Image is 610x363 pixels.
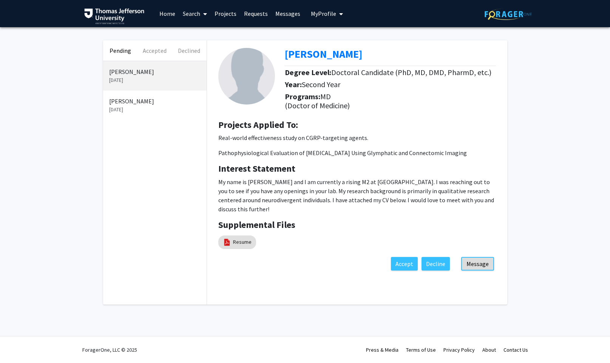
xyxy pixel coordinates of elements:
a: Terms of Use [406,346,436,353]
span: Second Year [302,80,340,89]
a: Home [156,0,179,27]
a: Contact Us [503,346,528,353]
b: Degree Level: [285,68,331,77]
a: About [482,346,496,353]
a: Requests [240,0,272,27]
span: Doctoral Candidate (PhD, MD, DMD, PharmD, etc.) [331,68,491,77]
button: Accept [391,257,418,271]
p: My name is [PERSON_NAME] and I am currently a rising M2 at [GEOGRAPHIC_DATA]. I was reaching out ... [218,177,496,214]
a: Press & Media [366,346,398,353]
button: Decline [422,257,450,271]
a: Privacy Policy [443,346,475,353]
p: Real-world effectiveness study on CGRP-targeting agents. [218,133,496,142]
img: pdf_icon.png [223,238,231,246]
button: Accepted [137,40,172,61]
button: Declined [172,40,206,61]
b: [PERSON_NAME] [285,47,362,61]
b: Projects Applied To: [218,119,298,131]
button: Pending [103,40,137,61]
iframe: Chat [6,329,32,357]
div: ForagerOne, LLC © 2025 [82,337,137,363]
b: Programs: [285,92,320,101]
p: [DATE] [109,76,201,84]
a: Resume [233,238,252,246]
p: [PERSON_NAME] [109,97,201,106]
a: Projects [211,0,240,27]
img: Profile Picture [218,48,275,105]
p: [DATE] [109,106,201,114]
b: Year: [285,80,302,89]
b: Interest Statement [218,163,295,174]
img: Thomas Jefferson University Logo [84,8,145,24]
a: Messages [272,0,304,27]
span: MD (Doctor of Medicine) [285,92,350,110]
img: ForagerOne Logo [485,8,532,20]
button: Message [461,257,494,271]
a: Opens in a new tab [285,47,362,61]
p: [PERSON_NAME] [109,67,201,76]
span: My Profile [311,10,336,17]
p: Pathophysiological Evaluation of [MEDICAL_DATA] Using Glymphatic and Connectomic Imaging [218,148,496,157]
h4: Supplemental Files [218,220,496,231]
a: Search [179,0,211,27]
